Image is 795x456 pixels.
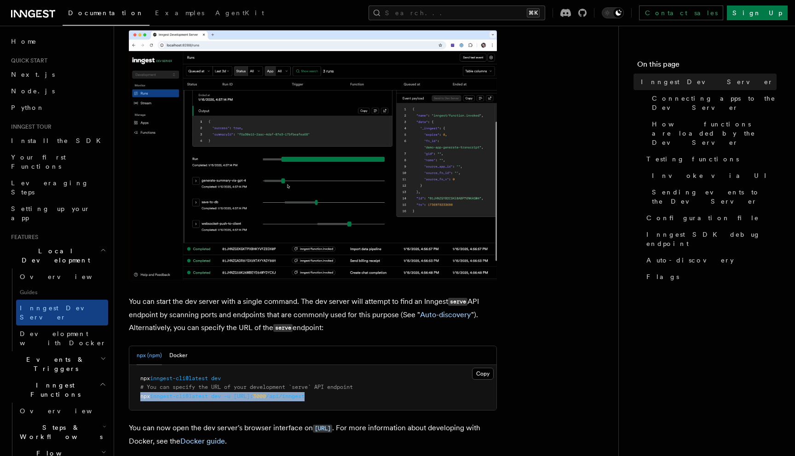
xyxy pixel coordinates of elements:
[648,90,777,116] a: Connecting apps to the Dev Server
[210,3,270,25] a: AgentKit
[16,419,108,445] button: Steps & Workflows
[652,94,777,112] span: Connecting apps to the Dev Server
[646,154,739,164] span: Testing functions
[234,393,253,399] span: [URL]:
[643,210,777,226] a: Configuration file
[7,246,100,265] span: Local Development
[646,213,759,222] span: Configuration file
[253,393,266,399] span: 3000
[313,425,332,433] code: [URL]
[602,7,624,18] button: Toggle dark mode
[11,37,37,46] span: Home
[137,346,162,365] button: npx (npm)
[7,132,108,149] a: Install the SDK
[646,256,734,265] span: Auto-discovery
[7,66,108,83] a: Next.js
[20,273,115,280] span: Overview
[7,268,108,351] div: Local Development
[643,252,777,268] a: Auto-discovery
[7,234,38,241] span: Features
[16,403,108,419] a: Overview
[211,375,221,382] span: dev
[313,423,332,432] a: [URL]
[150,393,208,399] span: inngest-cli@latest
[273,324,293,332] code: serve
[140,375,150,382] span: npx
[63,3,150,26] a: Documentation
[169,346,187,365] button: Docker
[129,295,497,335] p: You can start the dev server with a single command. The dev server will attempt to find an Innges...
[7,351,108,377] button: Events & Triggers
[7,175,108,200] a: Leveraging Steps
[7,83,108,99] a: Node.js
[224,393,230,399] span: -u
[637,59,777,74] h4: On this page
[16,268,108,285] a: Overview
[652,120,777,147] span: How functions are loaded by the Dev Server
[16,300,108,325] a: Inngest Dev Server
[727,6,788,20] a: Sign Up
[369,6,545,20] button: Search...⌘K
[11,179,89,196] span: Leveraging Steps
[20,330,106,347] span: Development with Docker
[215,9,264,17] span: AgentKit
[11,137,106,144] span: Install the SDK
[129,422,497,448] p: You can now open the dev server's browser interface on . For more information about developing wi...
[648,116,777,151] a: How functions are loaded by the Dev Server
[150,375,208,382] span: inngest-cli@latest
[637,74,777,90] a: Inngest Dev Server
[150,3,210,25] a: Examples
[20,304,98,321] span: Inngest Dev Server
[448,298,467,306] code: serve
[646,272,679,281] span: Flags
[16,423,103,441] span: Steps & Workflows
[652,171,774,180] span: Invoke via UI
[140,384,353,390] span: # You can specify the URL of your development `serve` API endpoint
[180,437,225,445] a: Docker guide
[7,33,108,50] a: Home
[648,184,777,210] a: Sending events to the Dev Server
[643,151,777,167] a: Testing functions
[211,393,221,399] span: dev
[7,355,100,373] span: Events & Triggers
[7,57,47,64] span: Quick start
[643,268,777,285] a: Flags
[646,230,777,248] span: Inngest SDK debug endpoint
[7,381,99,399] span: Inngest Functions
[129,30,497,280] img: Dev Server Demo
[527,8,540,17] kbd: ⌘K
[472,368,494,380] button: Copy
[652,188,777,206] span: Sending events to the Dev Server
[641,77,773,86] span: Inngest Dev Server
[11,87,55,95] span: Node.js
[11,104,45,111] span: Python
[420,310,471,319] a: Auto-discovery
[7,149,108,175] a: Your first Functions
[140,393,150,399] span: npx
[266,393,305,399] span: /api/inngest
[155,9,204,17] span: Examples
[7,243,108,268] button: Local Development
[11,71,55,78] span: Next.js
[16,325,108,351] a: Development with Docker
[7,200,108,226] a: Setting up your app
[16,285,108,300] span: Guides
[7,123,52,131] span: Inngest tour
[639,6,723,20] a: Contact sales
[648,167,777,184] a: Invoke via UI
[11,154,66,170] span: Your first Functions
[7,377,108,403] button: Inngest Functions
[20,407,115,415] span: Overview
[7,99,108,116] a: Python
[68,9,144,17] span: Documentation
[11,205,90,222] span: Setting up your app
[643,226,777,252] a: Inngest SDK debug endpoint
